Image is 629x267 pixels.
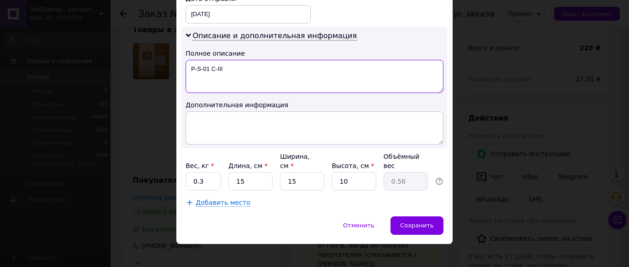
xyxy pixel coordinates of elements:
span: Описание и дополнительная информация [192,31,357,41]
label: Вес, кг [186,162,214,169]
label: Высота, см [332,162,374,169]
textarea: Р-S-01 C-III [186,60,443,93]
label: Длина, см [228,162,268,169]
div: Объёмный вес [384,152,428,170]
span: Сохранить [400,222,434,229]
span: Добавить место [196,199,250,207]
span: Отменить [343,222,374,229]
div: Дополнительная информация [186,100,443,110]
label: Ширина, см [280,153,309,169]
div: Полное описание [186,49,443,58]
